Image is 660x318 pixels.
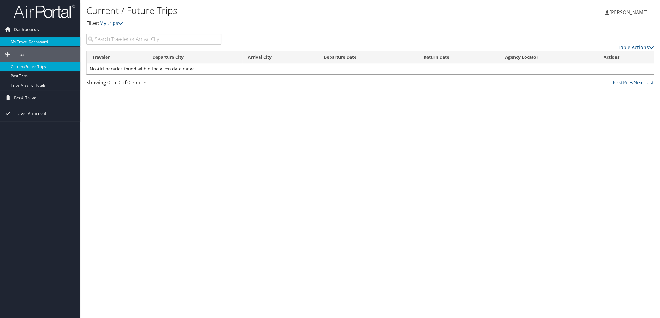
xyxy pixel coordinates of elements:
[500,51,598,63] th: Agency Locator: activate to sort column ascending
[613,79,623,86] a: First
[86,34,221,45] input: Search Traveler or Arrival City
[86,79,221,89] div: Showing 0 to 0 of 0 entries
[598,51,654,63] th: Actions
[14,4,75,18] img: airportal-logo.png
[147,51,242,63] th: Departure City: activate to sort column ascending
[605,3,654,22] a: [PERSON_NAME]
[242,51,318,63] th: Arrival City: activate to sort column ascending
[87,63,654,74] td: No Airtineraries found within the given date range.
[86,4,465,17] h1: Current / Future Trips
[418,51,500,63] th: Return Date: activate to sort column ascending
[644,79,654,86] a: Last
[14,22,39,37] span: Dashboards
[14,106,46,121] span: Travel Approval
[14,90,38,106] span: Book Travel
[618,44,654,51] a: Table Actions
[318,51,418,63] th: Departure Date: activate to sort column descending
[99,20,123,26] a: My trips
[623,79,633,86] a: Prev
[609,9,648,16] span: [PERSON_NAME]
[633,79,644,86] a: Next
[86,19,465,27] p: Filter:
[87,51,147,63] th: Traveler: activate to sort column ascending
[14,47,24,62] span: Trips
